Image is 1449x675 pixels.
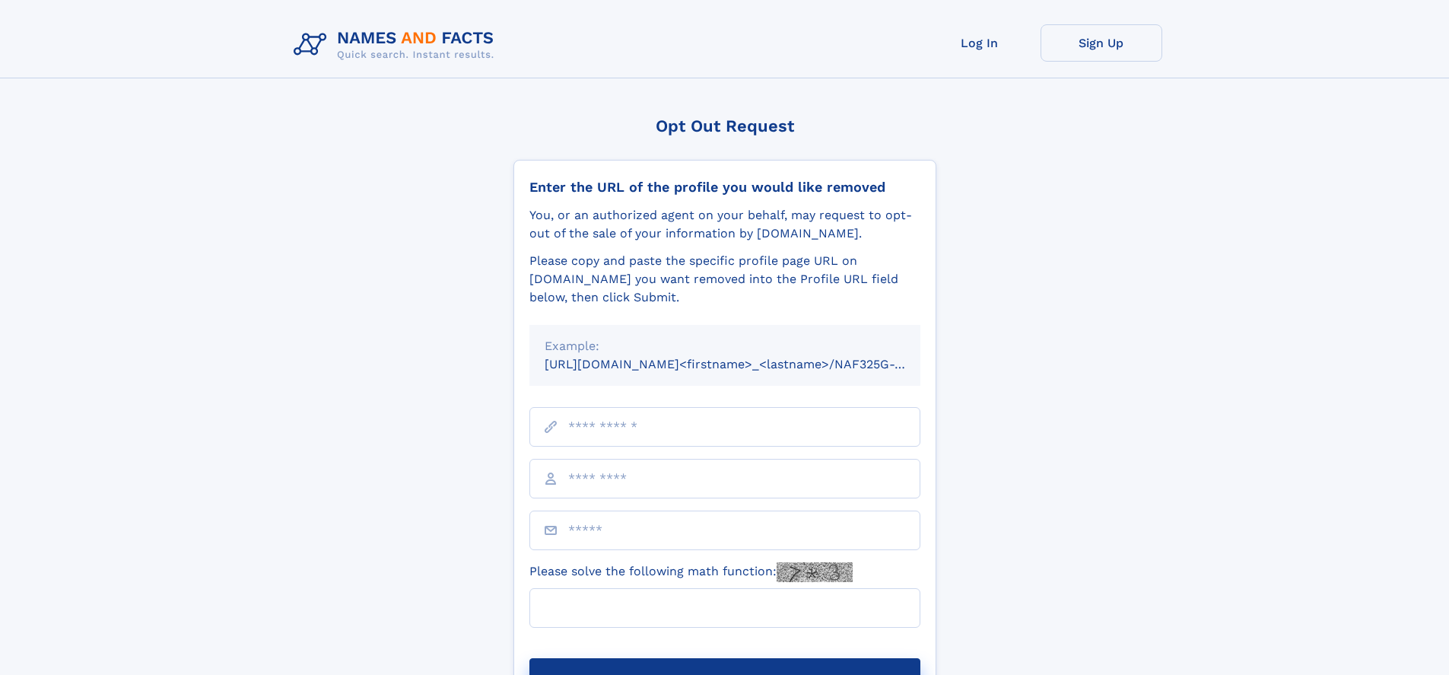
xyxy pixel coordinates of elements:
[529,252,920,307] div: Please copy and paste the specific profile page URL on [DOMAIN_NAME] you want removed into the Pr...
[529,206,920,243] div: You, or an authorized agent on your behalf, may request to opt-out of the sale of your informatio...
[513,116,936,135] div: Opt Out Request
[919,24,1041,62] a: Log In
[529,562,853,582] label: Please solve the following math function:
[545,337,905,355] div: Example:
[529,179,920,196] div: Enter the URL of the profile you would like removed
[545,357,949,371] small: [URL][DOMAIN_NAME]<firstname>_<lastname>/NAF325G-xxxxxxxx
[288,24,507,65] img: Logo Names and Facts
[1041,24,1162,62] a: Sign Up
